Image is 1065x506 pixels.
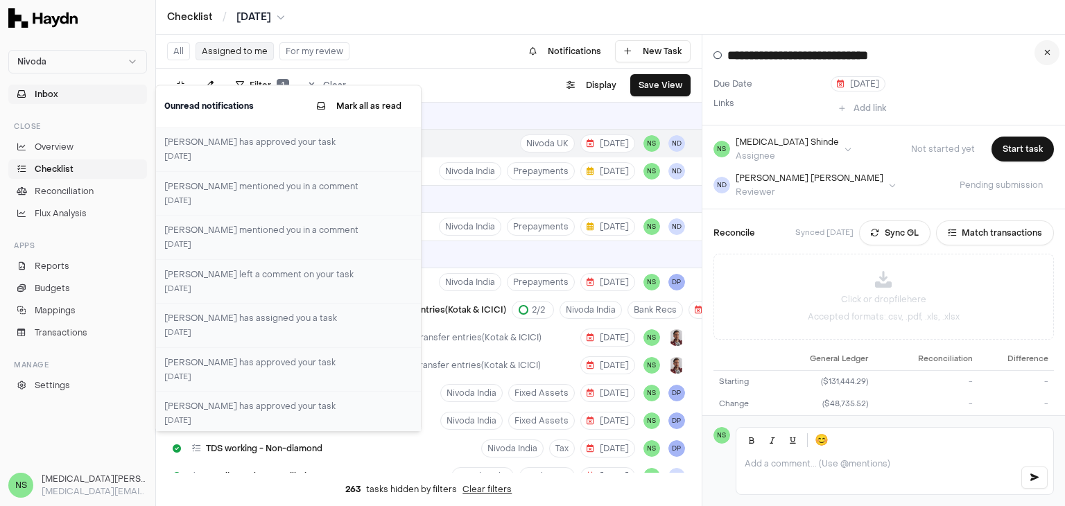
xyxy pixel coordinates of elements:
[167,42,190,60] button: All
[164,268,388,281] h3: [PERSON_NAME] left a comment on your task
[695,304,737,315] span: [DATE]
[306,94,413,119] button: Mark all as read
[587,443,629,454] span: [DATE]
[736,137,839,148] div: [MEDICAL_DATA] Shinde
[668,385,685,401] button: DP
[8,354,147,376] div: Manage
[507,218,575,236] button: Prepayments
[713,78,825,89] label: Due Date
[668,440,685,457] span: DP
[279,42,349,60] button: For my review
[668,274,685,290] button: DP
[713,137,851,162] button: NS[MEDICAL_DATA] ShindeAssignee
[167,10,213,24] a: Checklist
[668,412,685,429] span: DP
[206,471,317,482] span: Credit Card Reconciliation
[8,8,78,28] img: Haydn Logo
[549,439,575,457] button: Tax
[969,376,973,387] span: -
[643,412,660,429] span: NS
[713,393,773,416] td: Change
[713,177,730,193] span: ND
[643,468,660,485] button: NS
[615,40,691,62] button: New Task
[713,141,730,157] span: NS
[196,42,274,60] button: Assigned to me
[8,301,147,320] a: Mappings
[587,277,629,288] span: [DATE]
[580,218,635,236] button: [DATE]
[164,312,388,324] h3: [PERSON_NAME] has assigned you a task
[8,234,147,256] div: Apps
[440,384,503,402] button: Nivoda India
[580,467,635,485] button: [DATE]
[35,163,73,175] span: Checklist
[713,173,896,198] button: ND[PERSON_NAME] [PERSON_NAME]Reviewer
[580,134,635,152] button: [DATE]
[831,76,885,91] button: [DATE]
[164,100,254,112] h2: 0 unread notification s
[668,357,685,374] img: JP Smit
[8,115,147,137] div: Close
[630,74,691,96] button: Save View
[643,218,660,235] button: NS
[643,135,660,152] button: NS
[236,10,285,24] button: [DATE]
[580,162,635,180] button: [DATE]
[668,163,685,180] button: ND
[8,159,147,179] a: Checklist
[35,207,87,220] span: Flux Analysis
[742,430,761,450] button: Bold (Ctrl+B)
[8,256,147,276] a: Reports
[35,379,70,392] span: Settings
[812,430,831,450] button: 😊
[736,186,883,198] div: Reviewer
[643,163,660,180] button: NS
[874,348,978,370] th: Reconciliation
[156,473,702,506] div: tasks hidden by filters
[42,485,147,498] p: [MEDICAL_DATA][EMAIL_ADDRESS][DOMAIN_NAME]
[713,98,734,109] label: Links
[8,279,147,298] a: Budgets
[643,385,660,401] button: NS
[164,283,388,295] div: [DATE]
[992,137,1054,162] button: Start task
[795,227,854,239] p: Synced [DATE]
[580,356,635,374] button: [DATE]
[580,273,635,291] button: [DATE]
[8,376,147,395] a: Settings
[164,195,388,207] div: [DATE]
[164,224,388,236] h3: [PERSON_NAME] mentioned you in a comment
[841,293,926,306] p: Click or drop file here
[532,304,545,315] span: 2 / 2
[668,468,685,485] button: ND
[831,97,894,119] button: Add link
[587,360,629,371] span: [DATE]
[643,357,660,374] button: NS
[507,273,575,291] button: Prepayments
[300,74,354,96] button: Clear
[736,150,839,162] div: Assignee
[1044,399,1048,409] span: -
[936,220,1054,245] button: Match transactions
[773,348,874,370] th: General Ledger
[587,166,629,177] span: [DATE]
[439,218,501,236] button: Nivoda India
[668,218,685,235] span: ND
[164,239,388,251] div: [DATE]
[35,185,94,198] span: Reconciliation
[206,443,322,454] span: TDS working - Non-diamond
[779,376,869,388] div: ($131,444.29)
[17,56,46,67] span: Nivoda
[521,40,609,62] button: Notifications
[8,182,147,201] a: Reconciliation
